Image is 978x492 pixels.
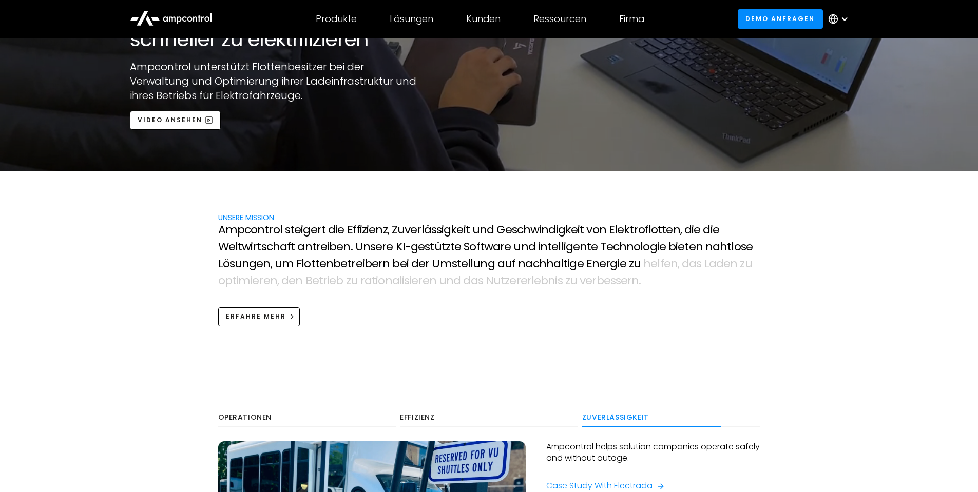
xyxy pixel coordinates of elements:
[606,257,610,270] span: r
[456,223,463,237] span: e
[218,240,228,253] span: W
[745,257,752,270] span: u
[273,223,280,237] span: o
[696,257,701,270] span: s
[327,240,329,253] span: i
[740,257,744,270] span: z
[563,257,567,270] span: t
[538,240,540,253] span: i
[466,223,470,237] span: t
[333,257,340,270] span: b
[311,257,315,270] span: t
[464,223,466,237] span: i
[684,223,692,237] span: d
[615,223,617,237] span: l
[713,223,719,237] span: e
[546,257,553,270] span: h
[505,257,512,270] span: u
[229,257,235,270] span: s
[295,274,302,287] span: n
[434,240,442,253] span: ü
[257,223,264,237] span: n
[271,257,272,270] span: ,
[402,240,405,253] span: I
[319,274,323,287] span: t
[235,257,242,270] span: u
[257,240,261,253] span: t
[564,240,566,253] span: i
[457,257,461,270] span: t
[421,223,424,237] span: l
[363,240,370,253] span: n
[347,257,351,270] span: t
[400,257,407,270] span: e
[305,274,312,287] span: B
[390,13,433,25] div: Lösungen
[461,257,468,270] span: e
[340,257,347,270] span: e
[546,480,653,491] div: Case Study With Electrada
[704,257,709,270] span: L
[713,240,720,253] span: a
[285,223,290,237] span: s
[480,240,484,253] span: t
[703,223,710,237] span: d
[556,223,558,237] span: i
[362,223,367,237] span: z
[634,240,640,253] span: o
[242,257,249,270] span: n
[303,223,310,237] span: g
[553,257,561,270] span: a
[580,240,587,253] span: n
[281,274,289,287] span: d
[238,240,242,253] span: t
[561,257,563,270] span: l
[372,257,378,270] span: e
[720,240,727,253] span: h
[629,223,634,237] span: t
[676,240,678,253] span: i
[392,223,397,237] span: Z
[525,257,532,270] span: a
[645,223,648,237] span: f
[311,223,317,237] span: e
[638,223,645,237] span: o
[351,257,355,270] span: r
[496,223,505,237] span: G
[316,13,357,25] div: Produkte
[657,240,659,253] span: i
[242,240,251,253] span: w
[378,257,382,270] span: r
[301,257,304,270] span: l
[444,223,451,237] span: g
[696,240,703,253] span: n
[730,257,737,270] span: n
[599,223,606,237] span: n
[634,223,638,237] span: r
[640,240,643,253] span: l
[431,223,436,237] span: s
[548,223,555,237] span: d
[375,240,382,253] span: e
[454,240,461,253] span: e
[253,240,257,253] span: r
[266,240,273,253] span: c
[259,274,263,287] span: r
[411,240,418,253] span: g
[680,223,682,237] span: ,
[305,240,312,253] span: n
[446,240,450,253] span: z
[487,223,494,237] span: d
[360,223,362,237] span: i
[497,257,505,270] span: a
[619,13,644,25] div: Firma
[418,257,425,270] span: e
[287,240,291,253] span: f
[280,240,287,253] span: a
[418,240,425,253] span: e
[592,257,599,270] span: n
[673,223,680,237] span: n
[328,223,335,237] span: d
[476,240,480,253] span: f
